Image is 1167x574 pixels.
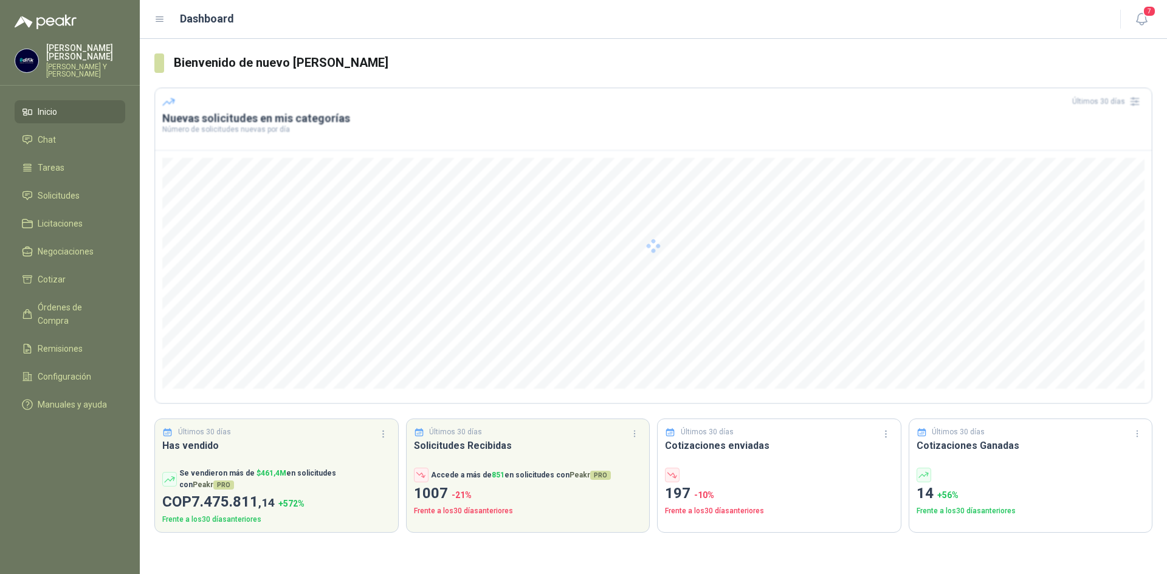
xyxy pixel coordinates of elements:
[1131,9,1152,30] button: 7
[15,212,125,235] a: Licitaciones
[917,438,1145,453] h3: Cotizaciones Ganadas
[38,161,64,174] span: Tareas
[414,482,642,505] p: 1007
[15,128,125,151] a: Chat
[180,10,234,27] h1: Dashboard
[492,471,504,479] span: 851
[665,438,893,453] h3: Cotizaciones enviadas
[174,53,1152,72] h3: Bienvenido de nuevo [PERSON_NAME]
[15,240,125,263] a: Negociaciones
[191,493,275,510] span: 7.475.811
[15,49,38,72] img: Company Logo
[38,342,83,355] span: Remisiones
[15,296,125,332] a: Órdenes de Compra
[213,480,234,490] span: PRO
[38,398,107,411] span: Manuales y ayuda
[15,156,125,179] a: Tareas
[38,105,57,118] span: Inicio
[15,100,125,123] a: Inicio
[694,490,714,500] span: -10 %
[665,482,893,505] p: 197
[937,490,959,500] span: + 56 %
[38,273,66,286] span: Cotizar
[162,491,391,514] p: COP
[15,268,125,291] a: Cotizar
[38,189,80,202] span: Solicitudes
[46,63,125,78] p: [PERSON_NAME] Y [PERSON_NAME]
[917,482,1145,505] p: 14
[932,426,985,438] p: Últimos 30 días
[38,217,83,230] span: Licitaciones
[162,438,391,453] h3: Has vendido
[15,15,77,29] img: Logo peakr
[15,337,125,360] a: Remisiones
[46,44,125,61] p: [PERSON_NAME] [PERSON_NAME]
[256,469,286,477] span: $ 461,4M
[38,133,56,146] span: Chat
[178,426,231,438] p: Últimos 30 días
[38,245,94,258] span: Negociaciones
[179,468,391,491] p: Se vendieron más de en solicitudes con
[15,184,125,207] a: Solicitudes
[38,301,114,327] span: Órdenes de Compra
[1143,5,1156,17] span: 7
[917,505,1145,517] p: Frente a los 30 días anteriores
[38,370,91,383] span: Configuración
[193,480,234,489] span: Peakr
[414,438,642,453] h3: Solicitudes Recibidas
[258,496,275,510] span: ,14
[590,471,611,480] span: PRO
[15,365,125,388] a: Configuración
[681,426,734,438] p: Últimos 30 días
[429,426,482,438] p: Últimos 30 días
[162,514,391,525] p: Frente a los 30 días anteriores
[15,393,125,416] a: Manuales y ayuda
[665,505,893,517] p: Frente a los 30 días anteriores
[570,471,611,479] span: Peakr
[452,490,472,500] span: -21 %
[278,499,305,508] span: + 572 %
[431,470,611,481] p: Accede a más de en solicitudes con
[414,505,642,517] p: Frente a los 30 días anteriores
